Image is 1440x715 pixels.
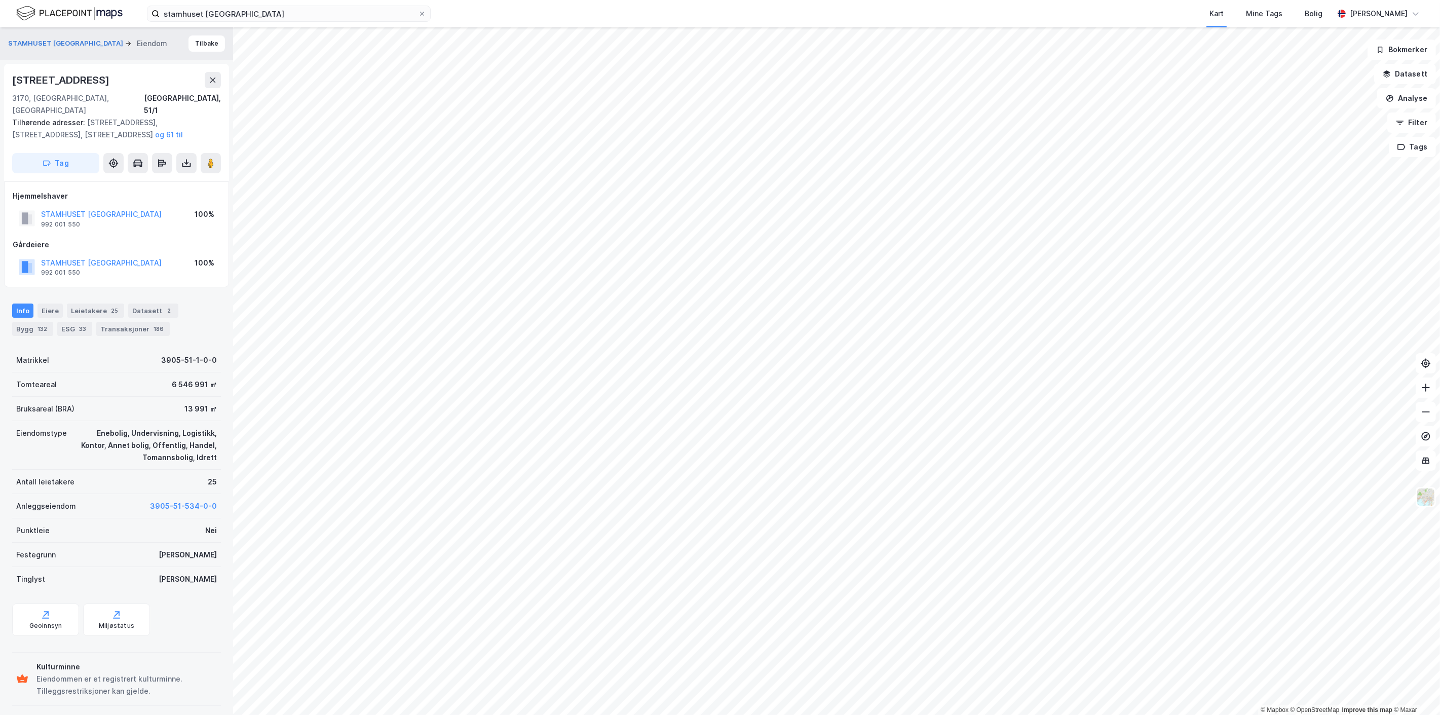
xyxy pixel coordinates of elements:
div: 3905-51-1-0-0 [161,354,217,366]
span: Tilhørende adresser: [12,118,87,127]
div: Bolig [1305,8,1322,20]
div: [PERSON_NAME] [159,549,217,561]
div: Tinglyst [16,573,45,585]
div: Tomteareal [16,379,57,391]
button: Datasett [1374,64,1436,84]
div: 25 [109,306,120,316]
div: Transaksjoner [96,322,170,336]
div: Matrikkel [16,354,49,366]
div: 100% [195,257,214,269]
div: Gårdeiere [13,239,220,251]
div: [STREET_ADDRESS], [STREET_ADDRESS], [STREET_ADDRESS] [12,117,213,141]
div: Enebolig, Undervisning, Logistikk, Kontor, Annet bolig, Offentlig, Handel, Tomannsbolig, Idrett [79,427,217,464]
div: Kart [1209,8,1224,20]
div: 992 001 550 [41,269,80,277]
div: [GEOGRAPHIC_DATA], 51/1 [144,92,221,117]
div: Punktleie [16,524,50,537]
div: 186 [151,324,166,334]
div: 6 546 991 ㎡ [172,379,217,391]
div: 100% [195,208,214,220]
div: ESG [57,322,92,336]
a: Improve this map [1342,706,1392,713]
div: 992 001 550 [41,220,80,229]
div: 2 [164,306,174,316]
button: 3905-51-534-0-0 [150,500,217,512]
input: Søk på adresse, matrikkel, gårdeiere, leietakere eller personer [160,6,418,21]
div: [STREET_ADDRESS] [12,72,111,88]
div: Eiere [37,304,63,318]
div: Festegrunn [16,549,56,561]
div: Eiendomstype [16,427,67,439]
div: 33 [77,324,88,334]
button: Tilbake [188,35,225,52]
div: Bygg [12,322,53,336]
div: Bruksareal (BRA) [16,403,74,415]
div: [PERSON_NAME] [1350,8,1408,20]
div: Miljøstatus [99,622,134,630]
button: Tag [12,153,99,173]
div: Info [12,304,33,318]
button: Tags [1389,137,1436,157]
button: Filter [1387,112,1436,133]
div: 3170, [GEOGRAPHIC_DATA], [GEOGRAPHIC_DATA] [12,92,144,117]
div: [PERSON_NAME] [159,573,217,585]
div: Hjemmelshaver [13,190,220,202]
button: Bokmerker [1368,40,1436,60]
div: Geoinnsyn [29,622,62,630]
button: Analyse [1377,88,1436,108]
div: 13 991 ㎡ [184,403,217,415]
div: Datasett [128,304,178,318]
a: OpenStreetMap [1291,706,1340,713]
div: Nei [205,524,217,537]
button: STAMHUSET [GEOGRAPHIC_DATA] [8,39,125,49]
div: Eiendommen er et registrert kulturminne. Tilleggsrestriksjoner kan gjelde. [36,673,217,697]
div: 132 [35,324,49,334]
iframe: Chat Widget [1389,666,1440,715]
div: Mine Tags [1246,8,1282,20]
img: logo.f888ab2527a4732fd821a326f86c7f29.svg [16,5,123,22]
a: Mapbox [1261,706,1289,713]
div: 25 [208,476,217,488]
img: Z [1416,487,1435,507]
div: Antall leietakere [16,476,74,488]
div: Leietakere [67,304,124,318]
div: Eiendom [137,37,167,50]
div: Kulturminne [36,661,217,673]
div: Anleggseiendom [16,500,76,512]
